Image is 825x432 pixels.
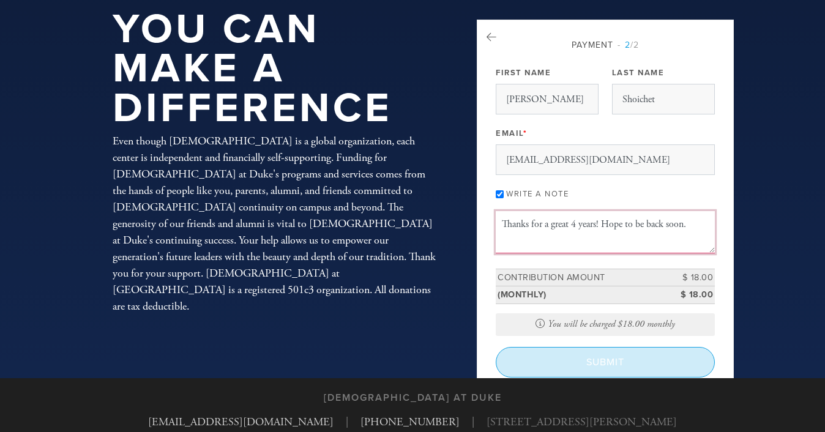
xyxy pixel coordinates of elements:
div: Even though [DEMOGRAPHIC_DATA] is a global organization, each center is independent and financial... [113,133,437,315]
label: Write a note [506,189,569,199]
td: $ 18.00 [660,286,715,304]
span: /2 [618,40,639,50]
label: Last Name [612,67,665,78]
td: (monthly) [496,286,660,304]
span: | [346,414,348,430]
div: You will be charged $18.00 monthly [496,313,715,336]
input: Submit [496,347,715,378]
label: First Name [496,67,551,78]
h1: You Can Make a Difference [113,10,437,128]
label: Email [496,128,527,139]
h3: [DEMOGRAPHIC_DATA] At Duke [324,392,502,404]
td: $ 18.00 [660,269,715,286]
div: Payment [496,39,715,51]
td: Contribution Amount [496,269,660,286]
a: [PHONE_NUMBER] [360,415,460,429]
span: [STREET_ADDRESS][PERSON_NAME] [487,414,677,430]
span: | [472,414,474,430]
span: 2 [625,40,630,50]
span: This field is required. [523,128,528,138]
a: [EMAIL_ADDRESS][DOMAIN_NAME] [148,415,334,429]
